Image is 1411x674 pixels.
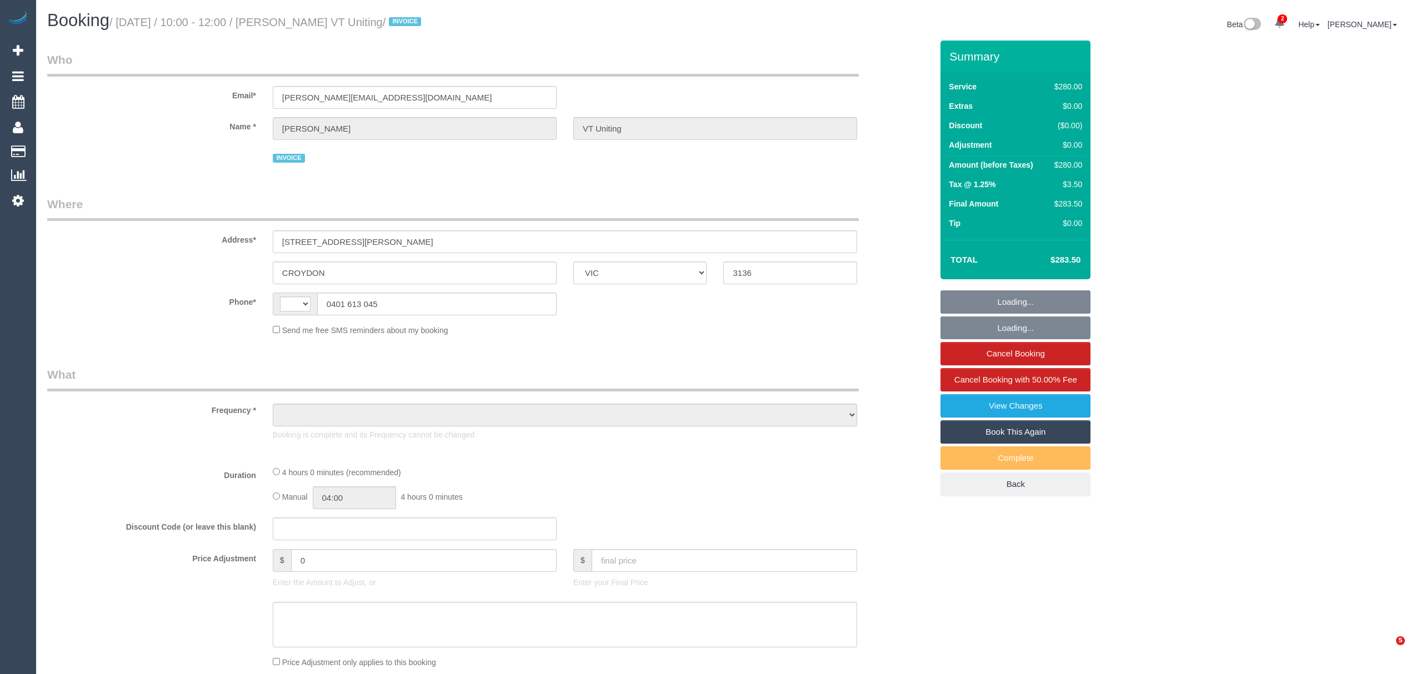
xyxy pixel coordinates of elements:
iframe: Intercom live chat [1373,636,1400,663]
a: Help [1298,20,1320,29]
span: $ [273,549,291,572]
span: 4 hours 0 minutes (recommended) [282,468,401,477]
input: Last Name* [573,117,857,140]
span: Cancel Booking with 50.00% Fee [954,375,1077,384]
div: $3.50 [1050,179,1082,190]
div: $280.00 [1050,159,1082,170]
div: $283.50 [1050,198,1082,209]
input: Post Code* [723,261,857,284]
div: ($0.00) [1050,120,1082,131]
input: final price [592,549,857,572]
label: Tip [949,218,960,229]
span: Manual [282,492,308,501]
span: $ [573,549,592,572]
label: Final Amount [949,198,998,209]
label: Price Adjustment [39,549,264,564]
span: 2 [1278,14,1287,23]
h3: Summary [949,50,1085,63]
label: Duration [39,466,264,481]
a: Beta [1227,20,1262,29]
label: Name * [39,117,264,132]
a: 2 [1269,11,1290,36]
label: Tax @ 1.25% [949,179,995,190]
legend: Where [47,196,859,221]
strong: Total [950,255,978,264]
small: / [DATE] / 10:00 - 12:00 / [PERSON_NAME] VT Uniting [109,16,424,28]
label: Phone* [39,293,264,308]
legend: Who [47,52,859,77]
input: Suburb* [273,261,557,284]
span: INVOICE [273,154,305,163]
a: View Changes [940,394,1090,418]
h4: $283.50 [1017,255,1080,265]
div: $280.00 [1050,81,1082,92]
span: INVOICE [389,17,421,26]
span: Send me free SMS reminders about my booking [282,326,448,335]
legend: What [47,366,859,391]
label: Address* [39,230,264,245]
label: Discount Code (or leave this blank) [39,517,264,532]
label: Discount [949,120,982,131]
label: Service [949,81,977,92]
span: / [383,16,425,28]
span: Price Adjustment only applies to this booking [282,658,436,667]
label: Adjustment [949,139,992,150]
a: Book This Again [940,420,1090,444]
span: 5 [1396,636,1405,645]
label: Email* [39,86,264,101]
a: [PERSON_NAME] [1328,20,1397,29]
p: Booking is complete and its Frequency cannot be changed [273,429,857,440]
div: $0.00 [1050,100,1082,112]
input: Email* [273,86,557,109]
div: $0.00 [1050,218,1082,229]
input: First Name* [273,117,557,140]
a: Cancel Booking with 50.00% Fee [940,368,1090,391]
img: New interface [1243,18,1261,32]
a: Cancel Booking [940,342,1090,365]
input: Phone* [317,293,557,315]
a: Back [940,472,1090,496]
label: Frequency * [39,401,264,416]
div: $0.00 [1050,139,1082,150]
img: Automaid Logo [7,11,29,27]
p: Enter the Amount to Adjust, or [273,577,557,588]
label: Amount (before Taxes) [949,159,1033,170]
span: 4 hours 0 minutes [401,492,462,501]
label: Extras [949,100,973,112]
span: Booking [47,11,109,30]
p: Enter your Final Price [573,577,857,588]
